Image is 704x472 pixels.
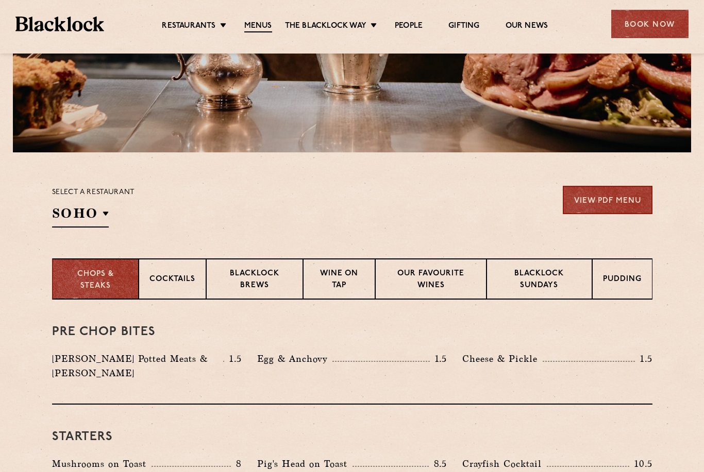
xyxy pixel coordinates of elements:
h2: SOHO [52,204,109,228]
p: Pig's Head on Toast [257,457,353,471]
h3: Pre Chop Bites [52,325,652,339]
p: Our favourite wines [386,268,476,292]
p: Wine on Tap [314,268,364,292]
p: 1.5 [635,352,652,365]
a: People [395,21,423,31]
p: 1.5 [224,352,242,365]
p: 8.5 [429,457,447,470]
p: Blacklock Sundays [497,268,581,292]
a: Our News [506,21,548,31]
p: Chops & Steaks [63,269,128,292]
p: Select a restaurant [52,186,135,199]
p: 10.5 [629,457,652,470]
p: Blacklock Brews [217,268,292,292]
p: 1.5 [430,352,447,365]
p: [PERSON_NAME] Potted Meats & [PERSON_NAME] [52,352,224,380]
a: Restaurants [162,21,215,31]
a: The Blacklock Way [285,21,366,31]
p: 8 [231,457,242,470]
a: View PDF Menu [563,186,652,214]
p: Mushrooms on Toast [52,457,152,471]
img: BL_Textured_Logo-footer-cropped.svg [15,16,104,31]
p: Cocktails [149,274,195,287]
div: Book Now [611,10,689,38]
h3: Starters [52,430,652,444]
p: Cheese & Pickle [462,352,543,366]
p: Egg & Anchovy [257,352,332,366]
a: Menus [244,21,272,32]
p: Pudding [603,274,642,287]
p: Crayfish Cocktail [462,457,547,471]
a: Gifting [448,21,479,31]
